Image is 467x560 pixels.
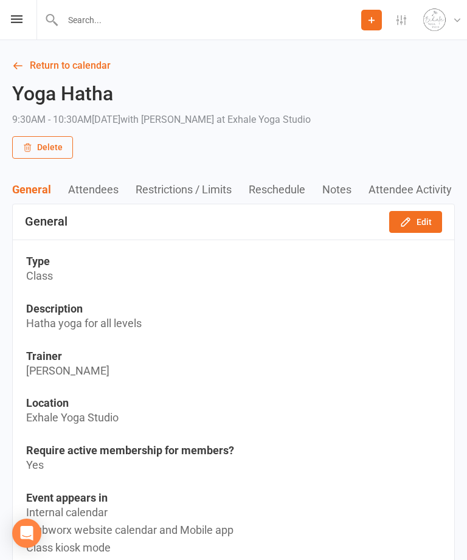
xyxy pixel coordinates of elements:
[12,83,311,105] h2: Yoga Hatha
[26,491,441,504] td: Event appears in
[26,315,441,333] td: Hatha yoga for all levels
[26,457,441,474] td: Yes
[26,268,441,285] td: Class
[26,522,441,539] div: Clubworx website calendar and Mobile app
[12,519,41,548] div: Open Intercom Messenger
[389,211,442,233] button: Edit
[120,114,214,125] span: with [PERSON_NAME]
[25,215,67,229] div: General
[26,444,441,457] td: Require active membership for members?
[59,12,361,29] input: Search...
[26,255,441,268] td: Type
[216,114,311,125] span: at Exhale Yoga Studio
[12,111,311,128] div: 9:30AM - 10:30AM[DATE]
[322,183,368,196] button: Notes
[422,8,446,32] img: thumb_image1710331179.png
[26,362,441,380] td: [PERSON_NAME]
[26,539,441,557] div: Class kiosk mode
[249,183,322,196] button: Reschedule
[26,504,441,522] div: Internal calendar
[136,183,249,196] button: Restrictions / Limits
[26,396,441,409] td: Location
[26,350,441,362] td: Trainer
[68,183,136,196] button: Attendees
[12,57,455,74] a: Return to calendar
[26,409,441,427] td: Exhale Yoga Studio
[12,136,73,158] button: Delete
[26,302,441,315] td: Description
[12,183,68,196] button: General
